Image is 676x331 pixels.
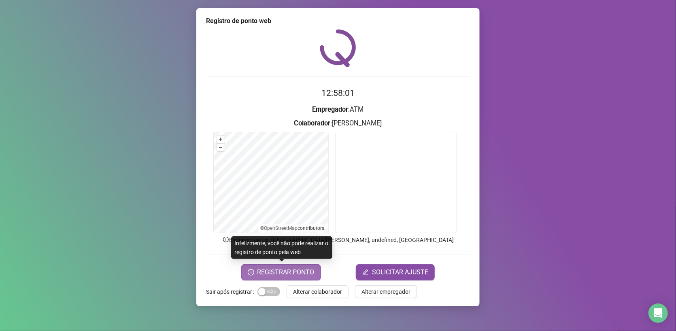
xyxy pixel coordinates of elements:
[217,136,225,143] button: +
[206,16,470,26] div: Registro de ponto web
[293,287,342,296] span: Alterar colaborador
[321,88,355,98] time: 12:58:01
[264,225,298,231] a: OpenStreetMap
[320,29,356,67] img: QRPoint
[217,144,225,151] button: –
[355,285,417,298] button: Alterar empregador
[257,267,315,277] span: REGISTRAR PONTO
[206,104,470,115] h3: : ATM
[222,236,230,243] span: info-circle
[294,119,331,127] strong: Colaborador
[206,236,470,244] p: Endereço aprox. : [GEOGRAPHIC_DATA][PERSON_NAME], undefined, [GEOGRAPHIC_DATA]
[206,118,470,129] h3: : [PERSON_NAME]
[241,264,321,280] button: REGISTRAR PONTO
[261,225,326,231] li: © contributors.
[362,269,369,276] span: edit
[312,106,349,113] strong: Empregador
[231,236,332,259] div: Infelizmente, você não pode realizar o registro de ponto pela web
[372,267,428,277] span: SOLICITAR AJUSTE
[206,285,257,298] label: Sair após registrar
[356,264,435,280] button: editSOLICITAR AJUSTE
[648,303,668,323] div: Open Intercom Messenger
[248,269,254,276] span: clock-circle
[287,285,349,298] button: Alterar colaborador
[361,287,410,296] span: Alterar empregador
